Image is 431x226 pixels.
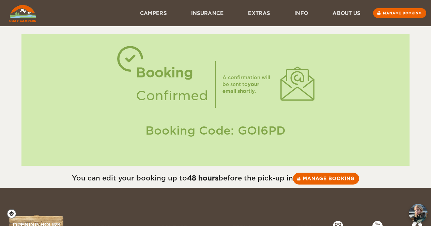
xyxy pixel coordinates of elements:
[222,74,274,94] div: A confirmation will be sent to
[293,173,359,185] a: Manage booking
[136,61,208,84] div: Booking
[7,209,21,219] a: Cookie settings
[187,174,218,182] strong: 48 hours
[409,204,428,223] img: Freyja at Cozy Campers
[9,5,36,22] img: Cozy Campers
[136,84,208,107] div: Confirmed
[409,204,428,223] button: chat-button
[28,123,403,139] div: Booking Code: GOI6PD
[373,8,426,18] a: Manage booking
